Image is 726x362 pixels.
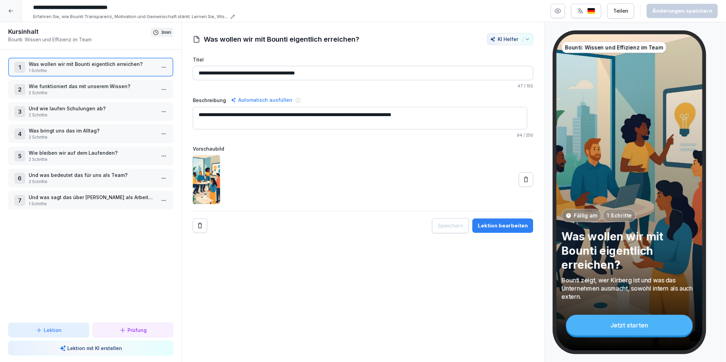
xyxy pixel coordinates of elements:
[29,83,156,90] p: Wie funktioniert das mit unserem Wissen?
[8,341,173,356] button: Lektion mit KI erstellen
[8,124,173,143] div: 4Was bringt uns das im Alltag?2 Schritte
[14,151,25,162] div: 5
[490,36,530,42] div: KI Helfer
[29,179,156,185] p: 2 Schritte
[193,145,533,152] label: Vorschaubild
[8,323,89,337] button: Lektion
[29,60,156,68] p: Was wollen wir mit Bounti eigentlich erreichen?
[517,83,523,88] span: 47
[193,83,533,89] p: / 150
[29,156,156,163] p: 2 Schritte
[29,194,156,201] p: Und was sagt das über [PERSON_NAME] als Arbeitgeber aus?
[29,112,156,118] p: 2 Schritte
[517,133,522,138] span: 94
[14,84,25,95] div: 2
[14,173,25,184] div: 6
[562,229,697,272] p: Was wollen wir mit Bounti eigentlich erreichen?
[565,43,663,51] p: Bounti: Wissen und Effizienz im Team
[193,155,220,204] img: jtv4ts900szw9a4rf374rvfc.png
[562,276,697,301] p: Bounti zeigt, wer Kirberg ist und was das Unternehmen ausmacht, sowohl intern als auch extern.
[161,29,171,36] p: 3 min
[29,149,156,156] p: Wie bleiben wir auf dem Laufenden?
[14,106,25,117] div: 3
[432,218,469,233] button: Speichern
[93,323,174,337] button: Prüfung
[29,68,156,74] p: 1 Schritte
[8,102,173,121] div: 3Und wie laufen Schulungen ab?2 Schritte
[127,326,147,334] p: Prüfung
[8,36,151,43] p: Bounti: Wissen und Effizienz im Team
[193,97,226,104] label: Beschreibung
[587,8,595,14] img: de.svg
[8,58,173,76] div: 1Was wollen wir mit Bounti eigentlich erreichen?1 Schritte
[193,132,533,138] p: / 250
[44,326,62,334] p: Lektion
[229,96,294,104] div: Automatisch ausfüllen
[613,7,628,15] div: Teilen
[652,7,712,15] div: Änderungen speichern
[487,33,533,45] button: KI Helfer
[574,212,597,220] p: Fällig am
[8,80,173,99] div: 2Wie funktioniert das mit unserem Wissen?2 Schritte
[29,171,156,179] p: Und was bedeutet das für uns als Team?
[647,4,718,18] button: Änderungen speichern
[204,34,359,44] h1: Was wollen wir mit Bounti eigentlich erreichen?
[29,90,156,96] p: 2 Schritte
[29,201,156,207] p: 1 Schritte
[8,147,173,165] div: 5Wie bleiben wir auf dem Laufenden?2 Schritte
[193,56,533,63] label: Titel
[472,219,533,233] button: Lektion bearbeiten
[68,345,122,352] p: Lektion mit KI erstellen
[478,222,528,229] div: Lektion bearbeiten
[8,169,173,187] div: 6Und was bedeutet das für uns als Team?2 Schritte
[193,219,207,233] button: Remove
[33,13,228,20] p: Erfahren Sie, wie Bounti Transparenz, Motivation und Gemeinschaft stärkt. Lernen Sie, Wissen effi...
[14,62,25,73] div: 1
[438,222,463,229] div: Speichern
[607,3,634,18] button: Teilen
[29,105,156,112] p: Und wie laufen Schulungen ab?
[29,127,156,134] p: Was bringt uns das im Alltag?
[8,191,173,210] div: 7Und was sagt das über [PERSON_NAME] als Arbeitgeber aus?1 Schritte
[607,212,632,220] p: 1 Schritte
[566,315,693,336] div: Jetzt starten
[29,134,156,140] p: 2 Schritte
[14,128,25,139] div: 4
[14,195,25,206] div: 7
[8,28,151,36] h1: Kursinhalt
